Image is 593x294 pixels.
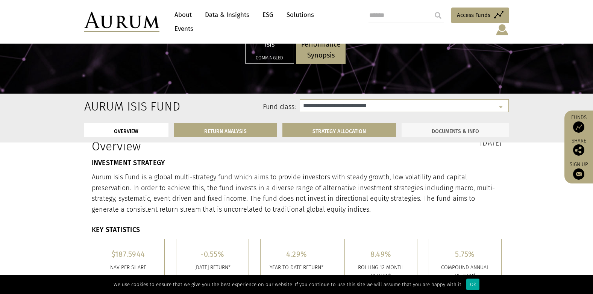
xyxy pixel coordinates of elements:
a: Sign up [568,161,589,180]
img: Sign up to our newsletter [573,168,584,180]
strong: KEY STATISTICS [92,226,140,234]
div: Ok [466,279,479,290]
p: YEAR TO DATE RETURN* [266,264,327,272]
p: [DATE] RETURN* [182,264,243,272]
p: Aurum Isis Fund is a global multi-strategy fund which aims to provide investors with steady growt... [92,172,502,215]
div: Share [568,138,589,156]
p: ROLLING 12 MONTH RETURN* [350,264,411,280]
p: Nav per share [98,264,159,272]
h5: -0.55% [182,250,243,258]
a: STRATEGY ALLOCATION [282,123,396,137]
a: RETURN ANALYSIS [174,123,277,137]
h5: 4.29% [266,250,327,258]
h5: 8.49% [350,250,411,258]
a: DOCUMENTS & INFO [402,123,509,137]
p: COMPOUND ANNUAL RETURN* [435,264,496,280]
strong: INVESTMENT STRATEGY [92,159,165,167]
h5: 5.75% [435,250,496,258]
img: Access Funds [573,121,584,133]
h3: [DATE] [302,139,502,147]
a: Funds [568,114,589,133]
img: Share this post [573,144,584,156]
h1: Overview [92,139,291,153]
h5: $187.5944 [98,250,159,258]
